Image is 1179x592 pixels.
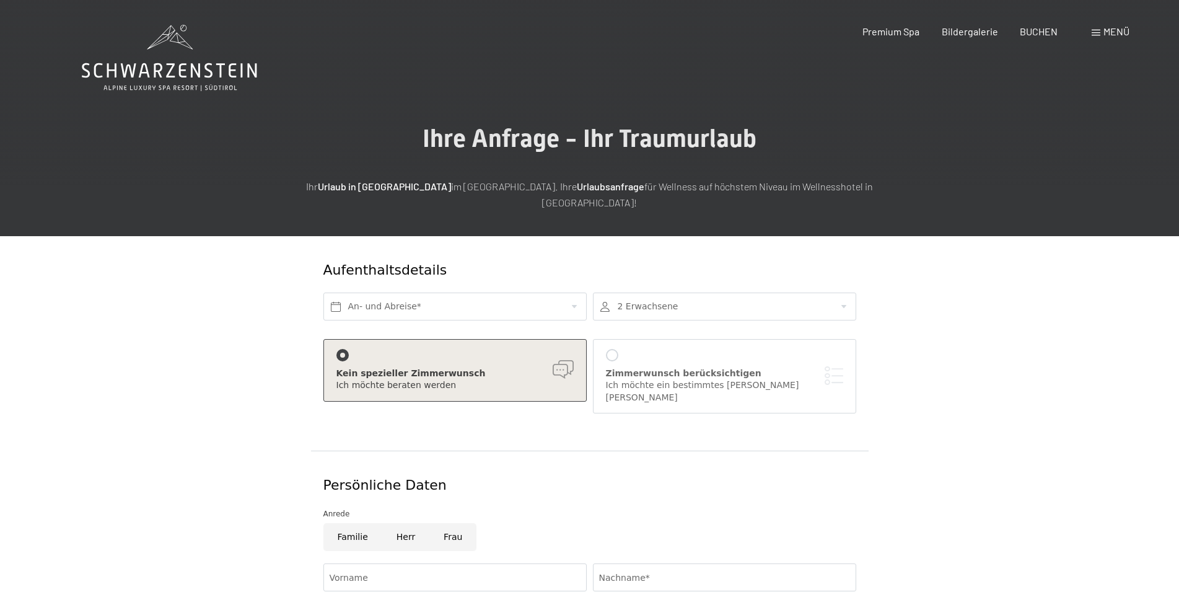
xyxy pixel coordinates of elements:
a: Premium Spa [862,25,919,37]
p: Ihr im [GEOGRAPHIC_DATA]. Ihre für Wellness auf höchstem Niveau im Wellnesshotel in [GEOGRAPHIC_D... [280,179,900,210]
span: Ihre Anfrage - Ihr Traumurlaub [423,124,756,153]
div: Kein spezieller Zimmerwunsch [336,368,574,380]
div: Anrede [323,508,856,520]
strong: Urlaubsanfrage [577,180,644,192]
div: Aufenthaltsdetails [323,261,766,280]
div: Ich möchte beraten werden [336,379,574,392]
strong: Urlaub in [GEOGRAPHIC_DATA] [318,180,451,192]
a: Bildergalerie [942,25,998,37]
a: BUCHEN [1020,25,1058,37]
div: Ich möchte ein bestimmtes [PERSON_NAME] [PERSON_NAME] [606,379,843,404]
span: Menü [1103,25,1129,37]
div: Persönliche Daten [323,476,856,495]
div: Zimmerwunsch berücksichtigen [606,368,843,380]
